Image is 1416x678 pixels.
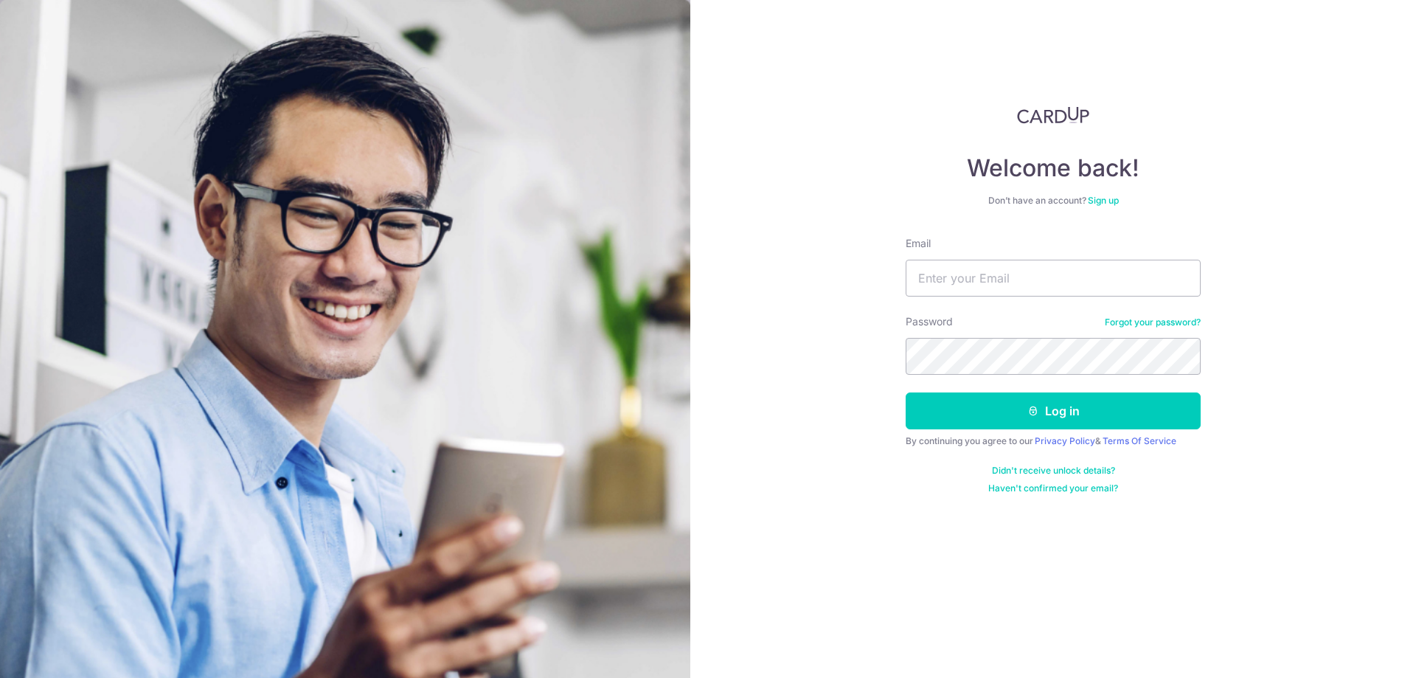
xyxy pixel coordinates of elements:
a: Haven't confirmed your email? [988,482,1118,494]
h4: Welcome back! [906,153,1201,183]
div: Don’t have an account? [906,195,1201,207]
a: Forgot your password? [1105,316,1201,328]
a: Didn't receive unlock details? [992,465,1115,477]
a: Sign up [1088,195,1119,206]
div: By continuing you agree to our & [906,435,1201,447]
input: Enter your Email [906,260,1201,297]
img: CardUp Logo [1017,106,1089,124]
label: Email [906,236,931,251]
label: Password [906,314,953,329]
a: Terms Of Service [1103,435,1176,446]
button: Log in [906,392,1201,429]
a: Privacy Policy [1035,435,1095,446]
